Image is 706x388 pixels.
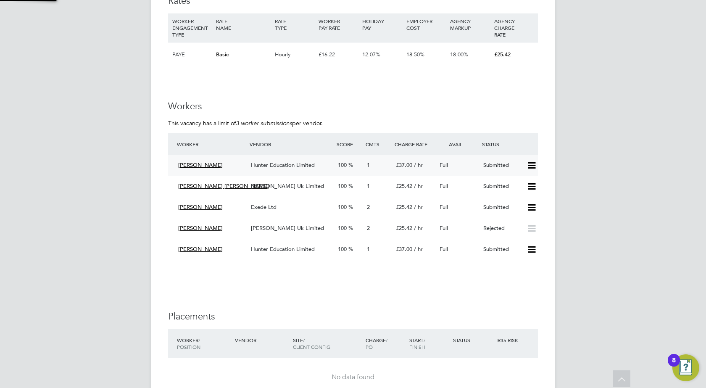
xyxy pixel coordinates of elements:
[414,203,423,211] span: / hr
[178,245,223,253] span: [PERSON_NAME]
[396,161,412,169] span: £37.00
[233,333,291,348] div: Vendor
[364,333,407,354] div: Charge
[176,373,529,382] div: No data found
[367,224,370,232] span: 2
[168,119,538,127] p: This vacancy has a limit of per vendor.
[338,224,347,232] span: 100
[672,354,699,381] button: Open Resource Center, 8 new notifications
[440,224,448,232] span: Full
[396,245,412,253] span: £37.00
[178,203,223,211] span: [PERSON_NAME]
[404,13,448,35] div: EMPLOYER COST
[362,51,380,58] span: 12.07%
[492,13,536,42] div: AGENCY CHARGE RATE
[366,337,387,350] span: / PO
[236,119,292,127] em: 3 worker submissions
[178,182,269,190] span: [PERSON_NAME] [PERSON_NAME]
[175,137,248,152] div: Worker
[216,51,229,58] span: Basic
[251,245,315,253] span: Hunter Education Limited
[440,203,448,211] span: Full
[480,137,538,152] div: Status
[338,161,347,169] span: 100
[396,203,412,211] span: £25.42
[414,224,423,232] span: / hr
[178,224,223,232] span: [PERSON_NAME]
[396,182,412,190] span: £25.42
[177,337,200,350] span: / Position
[168,311,538,323] h3: Placements
[293,337,330,350] span: / Client Config
[170,13,214,42] div: WORKER ENGAGEMENT TYPE
[409,337,425,350] span: / Finish
[436,137,480,152] div: Avail
[440,182,448,190] span: Full
[248,137,335,152] div: Vendor
[273,42,316,67] div: Hourly
[338,245,347,253] span: 100
[450,51,468,58] span: 18.00%
[316,13,360,35] div: WORKER PAY RATE
[367,203,370,211] span: 2
[407,333,451,354] div: Start
[251,224,324,232] span: [PERSON_NAME] Uk Limited
[393,137,436,152] div: Charge Rate
[494,51,511,58] span: £25.42
[451,333,495,348] div: Status
[494,333,523,348] div: IR35 Risk
[364,137,393,152] div: Cmts
[414,245,423,253] span: / hr
[480,222,524,235] div: Rejected
[178,161,223,169] span: [PERSON_NAME]
[335,137,364,152] div: Score
[440,161,448,169] span: Full
[170,42,214,67] div: PAYE
[480,158,524,172] div: Submitted
[367,245,370,253] span: 1
[316,42,360,67] div: £16.22
[273,13,316,35] div: RATE TYPE
[291,333,364,354] div: Site
[406,51,424,58] span: 18.50%
[414,182,423,190] span: / hr
[672,360,676,371] div: 8
[440,245,448,253] span: Full
[367,182,370,190] span: 1
[338,203,347,211] span: 100
[360,13,404,35] div: HOLIDAY PAY
[251,182,324,190] span: [PERSON_NAME] Uk Limited
[168,100,538,113] h3: Workers
[480,201,524,214] div: Submitted
[338,182,347,190] span: 100
[396,224,412,232] span: £25.42
[480,243,524,256] div: Submitted
[214,13,272,35] div: RATE NAME
[175,333,233,354] div: Worker
[448,13,492,35] div: AGENCY MARKUP
[367,161,370,169] span: 1
[480,179,524,193] div: Submitted
[251,161,315,169] span: Hunter Education Limited
[251,203,277,211] span: Exede Ltd
[414,161,423,169] span: / hr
